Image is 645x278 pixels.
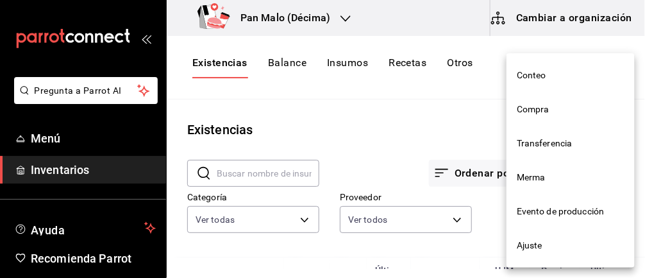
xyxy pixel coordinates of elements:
[517,239,624,252] span: Ajuste
[517,137,624,150] span: Transferencia
[517,171,624,184] span: Merma
[517,205,624,218] span: Evento de producción
[517,69,624,82] span: Conteo
[517,103,624,116] span: Compra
